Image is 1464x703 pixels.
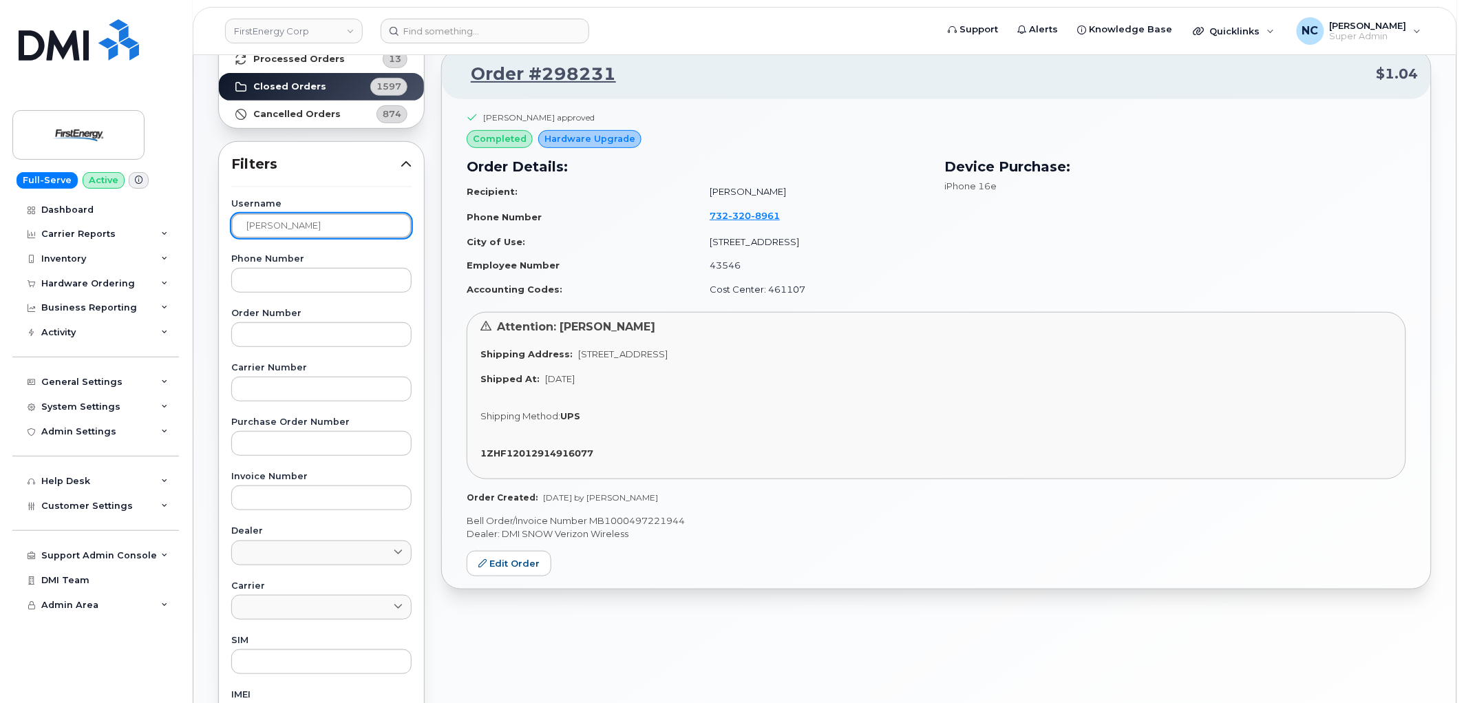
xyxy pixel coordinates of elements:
[467,492,538,503] strong: Order Created:
[480,448,599,459] a: 1ZHF12012914916077
[253,81,326,92] strong: Closed Orders
[1068,16,1182,43] a: Knowledge Base
[225,19,363,43] a: FirstEnergy Corp
[697,277,928,302] td: Cost Center: 461107
[467,284,562,295] strong: Accounting Codes:
[1404,643,1454,693] iframe: Messenger Launcher
[710,210,780,221] span: 732
[467,527,1406,541] p: Dealer: DMI SNOW Verizon Wireless
[219,73,424,101] a: Closed Orders1597
[467,514,1406,527] p: Bell Order/Invoice Number MB1000497221944
[383,107,401,120] span: 874
[1377,64,1419,84] span: $1.04
[960,23,999,36] span: Support
[381,19,589,43] input: Find something...
[697,253,928,277] td: 43546
[480,448,593,459] strong: 1ZHF12012914916077
[728,210,751,221] span: 320
[480,348,573,359] strong: Shipping Address:
[1330,31,1407,42] span: Super Admin
[697,230,928,254] td: [STREET_ADDRESS]
[751,210,780,221] span: 8961
[376,80,401,93] span: 1597
[473,132,527,145] span: completed
[1330,20,1407,31] span: [PERSON_NAME]
[253,109,341,120] strong: Cancelled Orders
[480,410,560,421] span: Shipping Method:
[1210,25,1260,36] span: Quicklinks
[467,236,525,247] strong: City of Use:
[467,211,542,222] strong: Phone Number
[467,186,518,197] strong: Recipient:
[231,472,412,481] label: Invoice Number
[578,348,668,359] span: [STREET_ADDRESS]
[483,112,595,123] div: [PERSON_NAME] approved
[467,551,551,576] a: Edit Order
[1090,23,1173,36] span: Knowledge Base
[231,527,412,536] label: Dealer
[697,180,928,204] td: [PERSON_NAME]
[219,45,424,73] a: Processed Orders13
[231,364,412,373] label: Carrier Number
[560,410,580,421] strong: UPS
[1008,16,1068,43] a: Alerts
[231,691,412,700] label: IMEI
[1302,23,1319,39] span: NC
[480,373,540,384] strong: Shipped At:
[231,582,412,591] label: Carrier
[1287,17,1431,45] div: Nicholas Capella
[231,255,412,264] label: Phone Number
[1184,17,1284,45] div: Quicklinks
[945,156,1407,177] h3: Device Purchase:
[545,373,575,384] span: [DATE]
[454,62,616,87] a: Order #298231
[231,154,401,174] span: Filters
[939,16,1008,43] a: Support
[497,320,655,333] span: Attention: [PERSON_NAME]
[253,54,345,65] strong: Processed Orders
[710,210,796,221] a: 7323208961
[219,101,424,128] a: Cancelled Orders874
[1030,23,1059,36] span: Alerts
[389,52,401,65] span: 13
[231,309,412,318] label: Order Number
[467,156,929,177] h3: Order Details:
[231,636,412,645] label: SIM
[544,132,635,145] span: Hardware Upgrade
[231,418,412,427] label: Purchase Order Number
[543,492,658,503] span: [DATE] by [PERSON_NAME]
[231,200,412,209] label: Username
[467,260,560,271] strong: Employee Number
[945,180,997,191] span: iPhone 16e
